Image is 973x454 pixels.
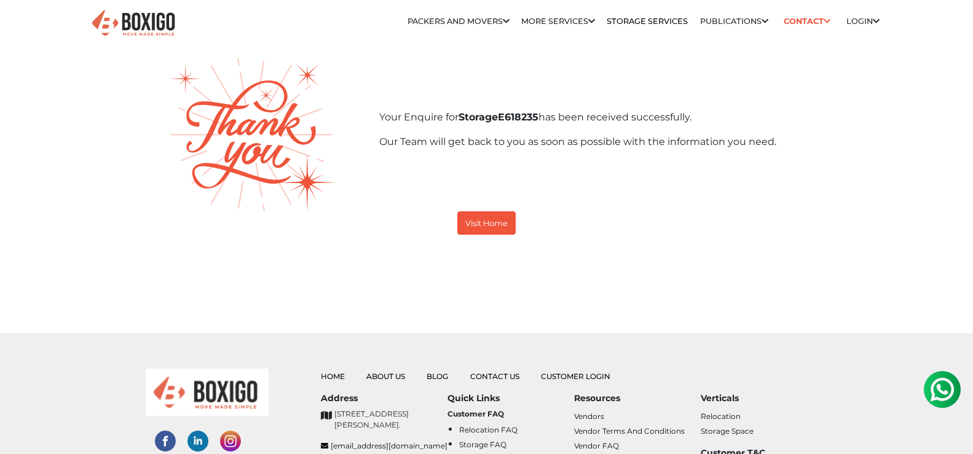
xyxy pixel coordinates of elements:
img: Boxigo [90,9,176,39]
a: Contact [780,12,835,31]
a: Contact Us [470,372,519,381]
b: E618235 [459,111,538,123]
span: Storage [459,111,498,123]
p: Our Team will get back to you as soon as possible with the information you need. [379,135,828,149]
a: Packers and Movers [408,17,510,26]
img: boxigo_logo_small [146,369,269,416]
h6: Address [321,393,447,404]
h6: Quick Links [447,393,574,404]
img: facebook-social-links [155,431,176,452]
a: Login [846,17,880,26]
a: Relocation FAQ [459,425,518,434]
small: Visit Home [465,219,508,228]
a: Vendor Terms and Conditions [574,426,685,436]
h6: Resources [574,393,701,404]
img: thank-you [170,58,336,211]
a: Storage Space [701,426,754,436]
a: More services [521,17,595,26]
button: Visit Home [457,211,516,235]
h6: Verticals [701,393,827,404]
a: Home [321,372,345,381]
p: [STREET_ADDRESS][PERSON_NAME]. [334,409,447,431]
img: linked-in-social-links [187,431,208,452]
a: Customer Login [541,372,610,381]
a: Relocation [701,412,741,421]
a: Storage FAQ [459,440,506,449]
a: Blog [427,372,448,381]
a: [EMAIL_ADDRESS][DOMAIN_NAME] [321,440,447,452]
a: Publications [700,17,768,26]
b: Customer FAQ [447,409,504,418]
img: whatsapp-icon.svg [12,12,37,37]
a: Storage Services [607,17,688,26]
a: Vendors [574,412,604,421]
p: Your Enquire for has been received successfully. [379,110,828,125]
a: About Us [366,372,405,381]
a: Vendor FAQ [574,441,619,450]
img: instagram-social-links [220,431,241,452]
